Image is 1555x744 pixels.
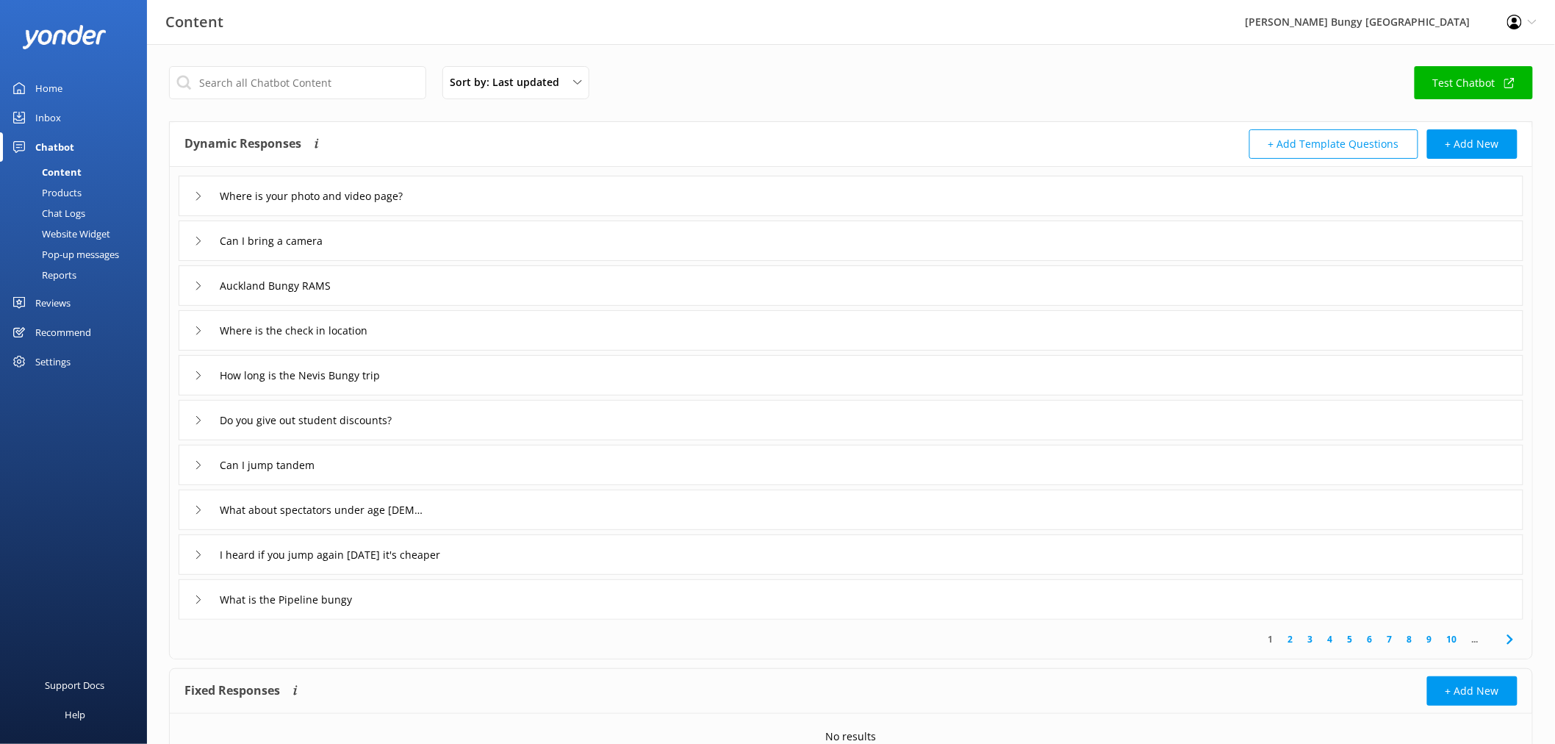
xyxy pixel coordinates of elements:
[9,265,147,285] a: Reports
[35,288,71,318] div: Reviews
[9,182,82,203] div: Products
[1249,129,1418,159] button: + Add Template Questions
[35,318,91,347] div: Recommend
[35,74,62,103] div: Home
[1281,632,1301,646] a: 2
[9,265,76,285] div: Reports
[165,10,223,34] h3: Content
[1400,632,1420,646] a: 8
[9,162,147,182] a: Content
[169,66,426,99] input: Search all Chatbot Content
[1321,632,1340,646] a: 4
[184,676,280,706] h4: Fixed Responses
[22,25,107,49] img: yonder-white-logo.png
[9,223,147,244] a: Website Widget
[9,203,85,223] div: Chat Logs
[65,700,85,729] div: Help
[9,182,147,203] a: Products
[46,670,105,700] div: Support Docs
[9,203,147,223] a: Chat Logs
[1340,632,1360,646] a: 5
[35,347,71,376] div: Settings
[1261,632,1281,646] a: 1
[1465,632,1486,646] span: ...
[1415,66,1533,99] a: Test Chatbot
[1360,632,1380,646] a: 6
[9,223,110,244] div: Website Widget
[9,244,147,265] a: Pop-up messages
[1380,632,1400,646] a: 7
[1427,676,1518,706] button: + Add New
[1440,632,1465,646] a: 10
[450,74,568,90] span: Sort by: Last updated
[35,132,74,162] div: Chatbot
[184,129,301,159] h4: Dynamic Responses
[1420,632,1440,646] a: 9
[1427,129,1518,159] button: + Add New
[9,162,82,182] div: Content
[1301,632,1321,646] a: 3
[35,103,61,132] div: Inbox
[9,244,119,265] div: Pop-up messages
